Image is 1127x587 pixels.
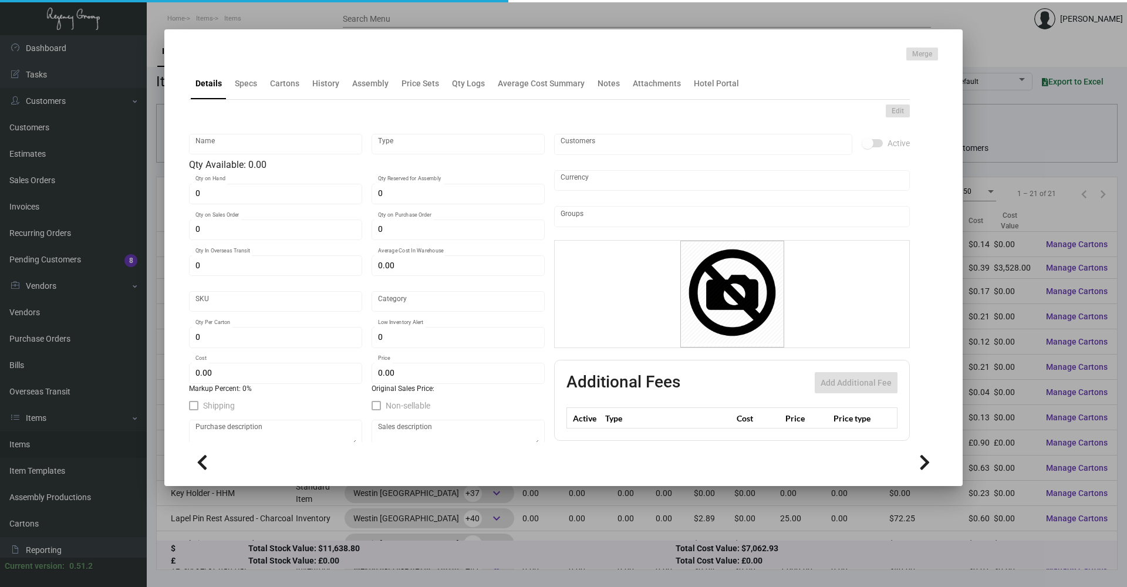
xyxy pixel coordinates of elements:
div: History [312,77,339,90]
th: Type [602,408,734,429]
div: Current version: [5,560,65,572]
div: Qty Logs [452,77,485,90]
div: Cartons [270,77,299,90]
th: Active [567,408,603,429]
div: Specs [235,77,257,90]
div: Qty Available: 0.00 [189,158,545,172]
input: Add new.. [561,140,846,149]
input: Add new.. [561,212,904,221]
div: 0.51.2 [69,560,93,572]
h2: Additional Fees [566,372,680,393]
div: Assembly [352,77,389,90]
button: Merge [906,48,938,60]
th: Price [782,408,831,429]
th: Price type [831,408,883,429]
button: Edit [886,104,910,117]
div: Notes [598,77,620,90]
span: Edit [892,106,904,116]
div: Average Cost Summary [498,77,585,90]
span: Add Additional Fee [821,378,892,387]
span: Merge [912,49,932,59]
div: Price Sets [401,77,439,90]
div: Hotel Portal [694,77,739,90]
span: Active [888,136,910,150]
span: Shipping [203,399,235,413]
th: Cost [734,408,782,429]
span: Non-sellable [386,399,430,413]
div: Details [195,77,222,90]
div: Attachments [633,77,681,90]
button: Add Additional Fee [815,372,897,393]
